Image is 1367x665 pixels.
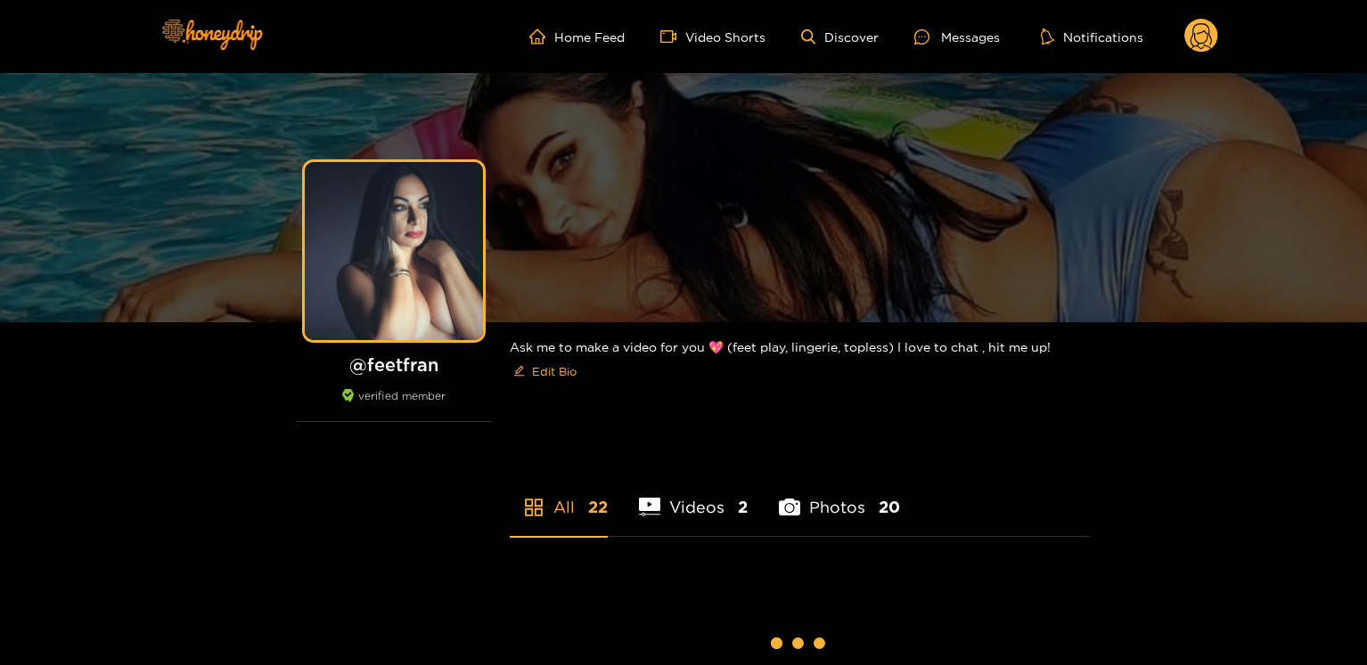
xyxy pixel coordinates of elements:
li: Videos [639,456,748,536]
span: 2 [738,496,748,518]
h1: @ feetfran [296,353,492,376]
button: Notifications [1035,28,1149,45]
span: 20 [879,496,900,518]
div: verified member [296,389,492,422]
a: Home Feed [529,28,625,45]
li: All [510,456,608,536]
div: Ask me to make a video for you 💖 (feet play, lingerie, topless) I love to chat , hit me up! [510,322,1089,400]
div: Messages [914,27,1000,47]
span: Edit Bio [532,362,577,380]
span: home [529,28,554,45]
span: edit [513,365,525,378]
span: video-camera [660,28,685,45]
li: Photos [779,456,900,536]
button: editEdit Bio [510,357,580,385]
span: appstore [523,497,544,518]
a: Video Shorts [660,28,765,45]
span: 22 [588,496,608,518]
a: Discover [801,29,879,45]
